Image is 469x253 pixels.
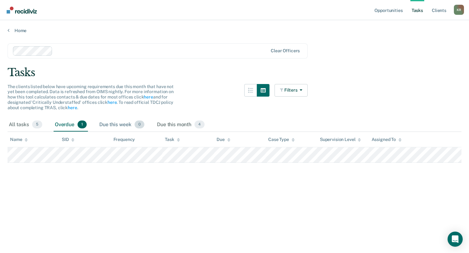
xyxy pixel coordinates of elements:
[320,137,361,142] div: Supervision Level
[448,232,463,247] div: Open Intercom Messenger
[7,7,37,14] img: Recidiviz
[8,118,43,132] div: All tasks5
[78,121,87,129] span: 1
[8,28,461,33] a: Home
[98,118,146,132] div: Due this week0
[268,137,295,142] div: Case Type
[62,137,75,142] div: SID
[194,121,205,129] span: 4
[144,94,153,99] a: here
[54,118,88,132] div: Overdue1
[68,105,77,110] a: here
[217,137,230,142] div: Due
[165,137,180,142] div: Task
[372,137,402,142] div: Assigned To
[8,66,461,79] div: Tasks
[135,121,144,129] span: 0
[10,137,28,142] div: Name
[454,5,464,15] div: K R
[454,5,464,15] button: Profile dropdown button
[8,84,174,110] span: The clients listed below have upcoming requirements due this month that have not yet been complet...
[275,84,308,97] button: Filters
[32,121,42,129] span: 5
[156,118,206,132] div: Due this month4
[113,137,135,142] div: Frequency
[107,100,117,105] a: here
[271,48,300,53] div: Clear officers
